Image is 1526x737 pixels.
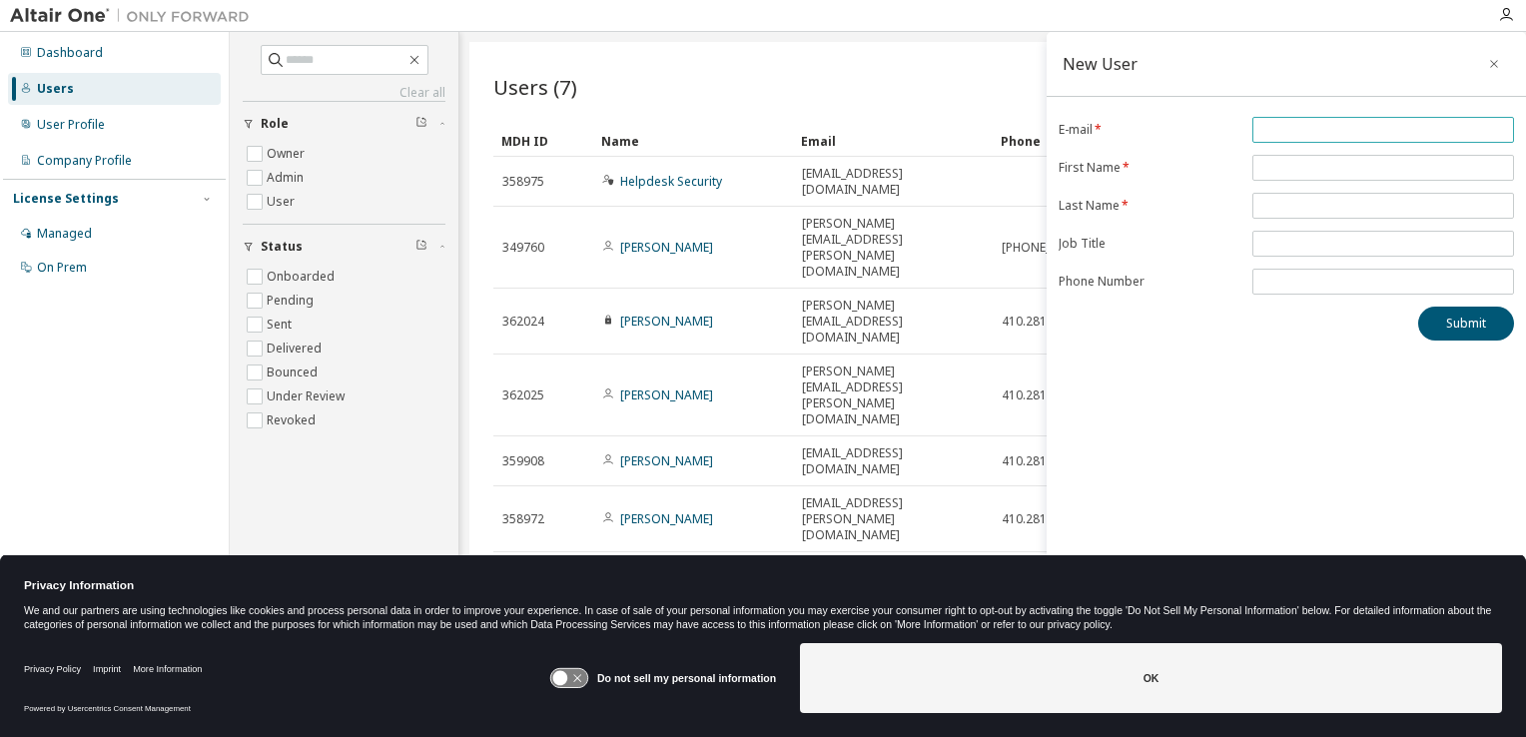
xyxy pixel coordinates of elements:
[267,337,326,361] label: Delivered
[502,387,544,403] span: 362025
[415,116,427,132] span: Clear filter
[13,191,119,207] div: License Settings
[802,166,984,198] span: [EMAIL_ADDRESS][DOMAIN_NAME]
[620,313,713,330] a: [PERSON_NAME]
[501,125,585,157] div: MDH ID
[502,240,544,256] span: 349760
[601,125,785,157] div: Name
[267,142,309,166] label: Owner
[1059,236,1240,252] label: Job Title
[502,453,544,469] span: 359908
[37,260,87,276] div: On Prem
[620,510,713,527] a: [PERSON_NAME]
[1002,240,1105,256] span: [PHONE_NUMBER]
[267,361,322,384] label: Bounced
[1059,274,1240,290] label: Phone Number
[802,216,984,280] span: [PERSON_NAME][EMAIL_ADDRESS][PERSON_NAME][DOMAIN_NAME]
[502,174,544,190] span: 358975
[10,6,260,26] img: Altair One
[415,239,427,255] span: Clear filter
[620,239,713,256] a: [PERSON_NAME]
[1001,125,1184,157] div: Phone
[801,125,985,157] div: Email
[243,85,445,101] a: Clear all
[243,225,445,269] button: Status
[502,511,544,527] span: 358972
[1002,387,1078,403] span: 410.281.6267
[261,116,289,132] span: Role
[37,153,132,169] div: Company Profile
[267,313,296,337] label: Sent
[243,102,445,146] button: Role
[802,495,984,543] span: [EMAIL_ADDRESS][PERSON_NAME][DOMAIN_NAME]
[267,265,339,289] label: Onboarded
[620,452,713,469] a: [PERSON_NAME]
[802,445,984,477] span: [EMAIL_ADDRESS][DOMAIN_NAME]
[37,226,92,242] div: Managed
[1002,314,1078,330] span: 410.281.6264
[1418,307,1514,341] button: Submit
[37,81,74,97] div: Users
[620,173,722,190] a: Helpdesk Security
[1002,453,1078,469] span: 410.281.6265
[1059,122,1240,138] label: E-mail
[37,117,105,133] div: User Profile
[267,190,299,214] label: User
[267,408,320,432] label: Revoked
[267,166,308,190] label: Admin
[502,314,544,330] span: 362024
[1059,160,1240,176] label: First Name
[267,289,318,313] label: Pending
[1063,56,1138,72] div: New User
[620,386,713,403] a: [PERSON_NAME]
[1059,198,1240,214] label: Last Name
[1002,511,1078,527] span: 410.281.6227
[802,364,984,427] span: [PERSON_NAME][EMAIL_ADDRESS][PERSON_NAME][DOMAIN_NAME]
[37,45,103,61] div: Dashboard
[261,239,303,255] span: Status
[802,298,984,346] span: [PERSON_NAME][EMAIL_ADDRESS][DOMAIN_NAME]
[493,73,577,101] span: Users (7)
[267,384,349,408] label: Under Review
